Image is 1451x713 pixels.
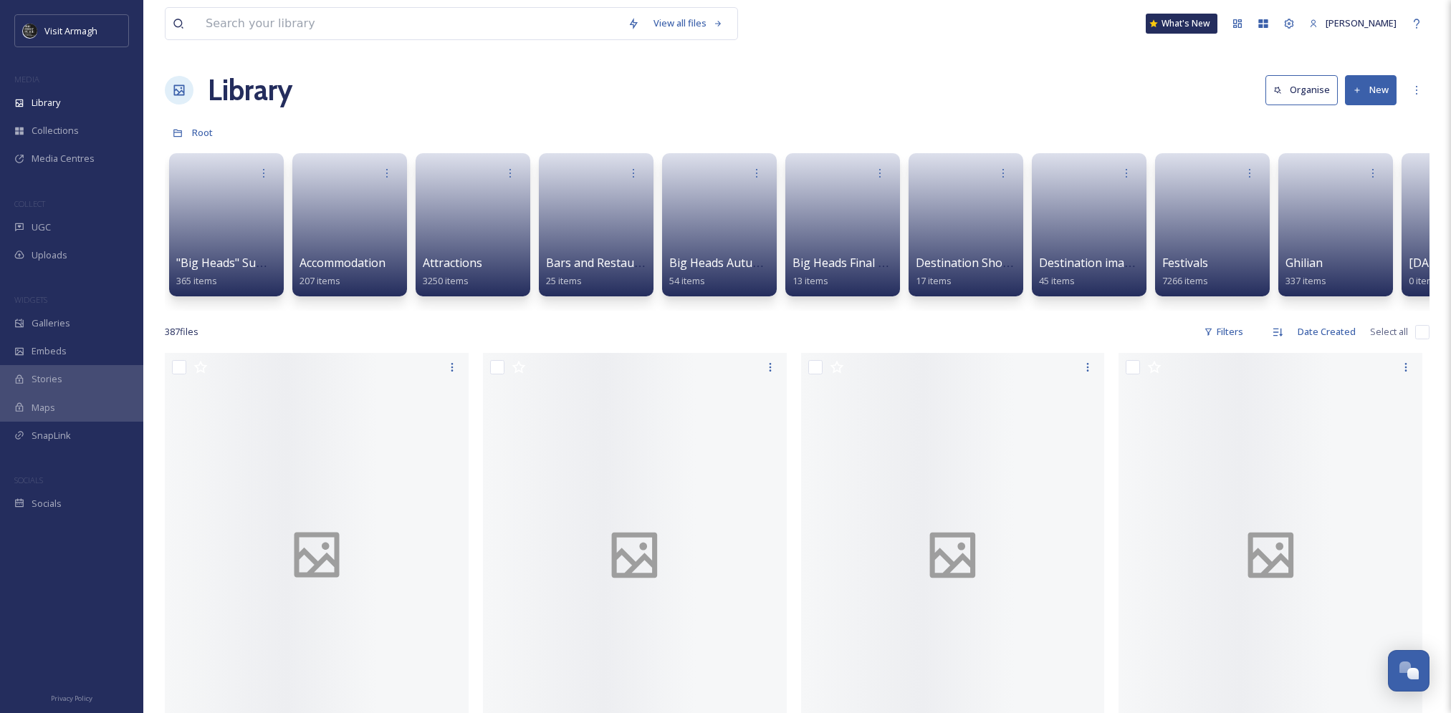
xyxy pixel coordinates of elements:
span: Select all [1370,325,1408,339]
span: Privacy Policy [51,694,92,703]
a: Root [192,124,213,141]
span: 365 items [176,274,217,287]
img: THE-FIRST-PLACE-VISIT-ARMAGH.COM-BLACK.jpg [23,24,37,38]
span: Accommodation [300,255,386,271]
span: 25 items [546,274,582,287]
a: Festivals7266 items [1162,256,1208,287]
span: Big Heads Final Videos [792,255,914,271]
span: 337 items [1285,274,1326,287]
span: 54 items [669,274,705,287]
span: [PERSON_NAME] [1326,16,1397,29]
span: Big Heads Autumn 2025 [669,255,798,271]
span: SnapLink [32,429,71,442]
span: Embeds [32,344,67,358]
span: SOCIALS [14,475,43,485]
span: 207 items [300,274,340,287]
span: Stories [32,372,62,386]
a: Destination Showcase, The Alex, [DATE]17 items [916,256,1131,287]
a: Accommodation207 items [300,256,386,287]
a: Destination imagery45 items [1039,256,1149,287]
span: Socials [32,497,62,510]
span: COLLECT [14,198,45,209]
span: 17 items [916,274,952,287]
span: Destination imagery [1039,255,1149,271]
button: Open Chat [1388,650,1430,692]
span: Destination Showcase, The Alex, [DATE] [916,255,1131,271]
span: "Big Heads" Summer Content 2025 [176,255,363,271]
a: View all files [646,9,730,37]
span: MEDIA [14,74,39,84]
div: Filters [1197,318,1250,346]
input: Search your library [198,8,621,39]
span: Bars and Restaurants [546,255,663,271]
span: Galleries [32,316,70,330]
span: Ghilian [1285,255,1323,271]
span: Festivals [1162,255,1208,271]
span: 3250 items [423,274,469,287]
a: Big Heads Autumn 202554 items [669,256,798,287]
span: 13 items [792,274,828,287]
span: Visit Armagh [44,24,97,37]
span: 45 items [1039,274,1075,287]
span: UGC [32,220,51,234]
span: Media Centres [32,152,95,165]
span: WIDGETS [14,294,47,305]
a: Attractions3250 items [423,256,482,287]
button: New [1345,75,1397,105]
div: Date Created [1290,318,1363,346]
span: Library [32,96,60,110]
span: Root [192,126,213,139]
span: 7266 items [1162,274,1208,287]
a: "Big Heads" Summer Content 2025365 items [176,256,363,287]
span: Collections [32,124,79,137]
span: 0 items [1409,274,1440,287]
a: Privacy Policy [51,689,92,706]
a: Big Heads Final Videos13 items [792,256,914,287]
button: Organise [1265,75,1338,105]
a: [PERSON_NAME] [1302,9,1404,37]
span: Maps [32,401,55,414]
a: Ghilian337 items [1285,256,1326,287]
span: Uploads [32,248,67,262]
a: Library [208,69,292,112]
a: What's New [1146,14,1217,34]
a: Bars and Restaurants25 items [546,256,663,287]
span: Attractions [423,255,482,271]
span: 387 file s [165,325,198,339]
